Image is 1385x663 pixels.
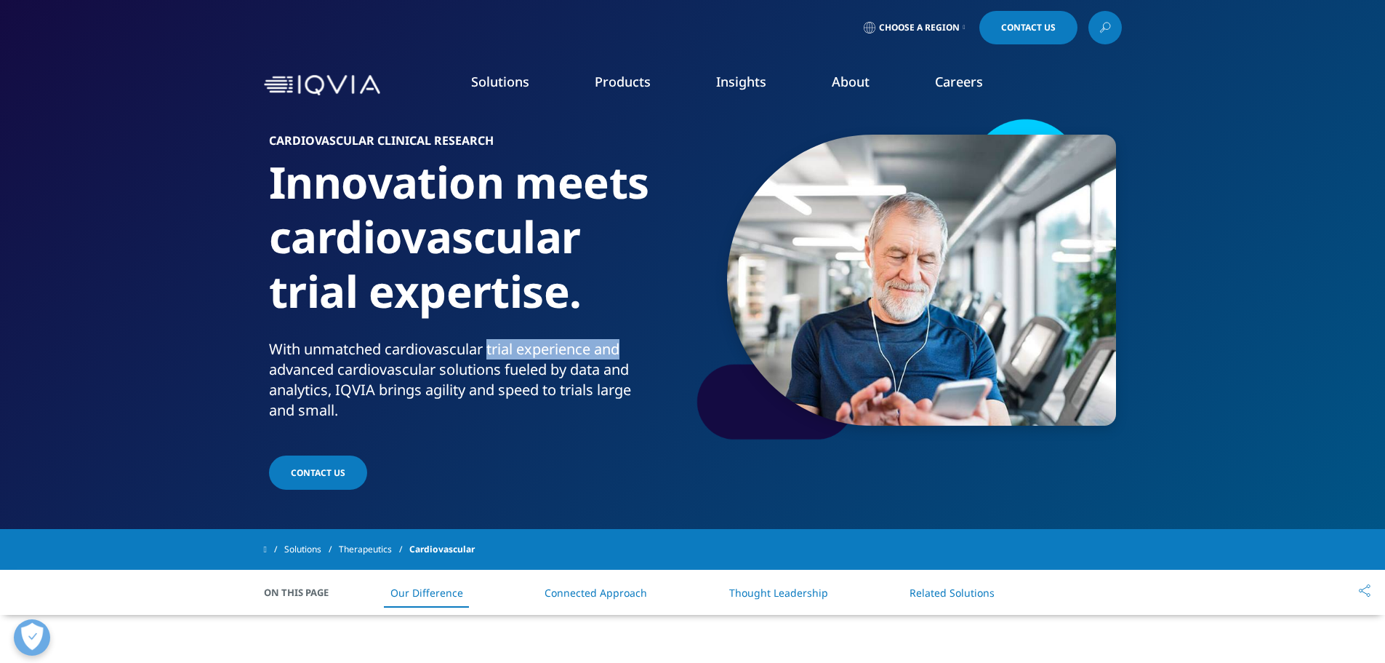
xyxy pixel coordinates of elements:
p: With unmatched cardiovascular trial experience and advanced cardiovascular solutions fueled by da... [269,339,687,429]
img: 281_senior-man-checking-his-smartphone.jpg [727,135,1116,426]
a: Thought Leadership [729,586,828,600]
a: Connected Approach [545,586,647,600]
a: Insights [716,73,766,90]
a: Solutions [284,536,339,563]
span: Cardiovascular [409,536,475,563]
span: On This Page [264,585,344,600]
a: Products [595,73,651,90]
a: Contact Us [269,456,367,490]
nav: Primary [386,51,1122,119]
h1: Innovation meets cardiovascular trial expertise. [269,155,687,339]
a: Therapeutics [339,536,409,563]
a: Related Solutions [910,586,995,600]
button: Open Preferences [14,619,50,656]
span: Contact Us [1001,23,1056,32]
img: IQVIA Healthcare Information Technology and Pharma Clinical Research Company [264,75,380,96]
a: Solutions [471,73,529,90]
span: Choose a Region [879,22,960,33]
a: Careers [935,73,983,90]
a: Contact Us [979,11,1077,44]
span: Contact Us [291,467,345,479]
a: About [832,73,870,90]
h6: Cardiovascular Clinical Research [269,135,687,155]
a: Our Difference [390,586,463,600]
